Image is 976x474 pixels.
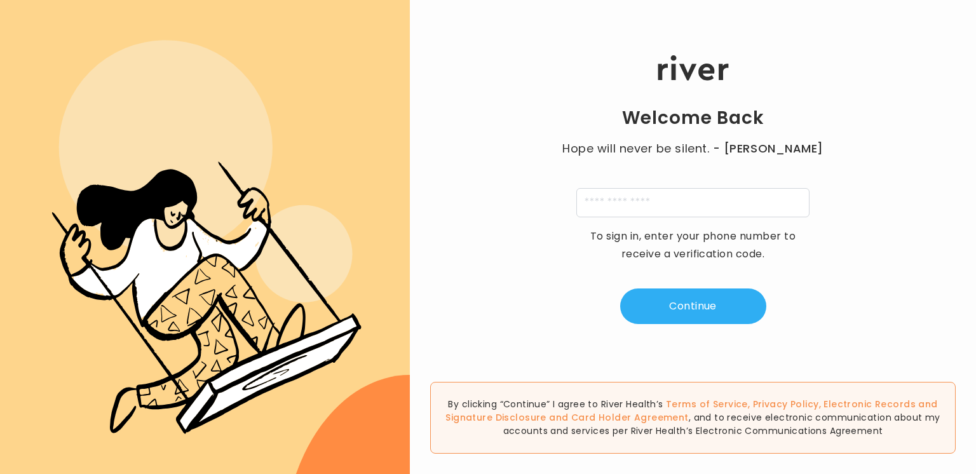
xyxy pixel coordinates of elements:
[550,140,836,158] p: Hope will never be silent.
[666,398,748,410] a: Terms of Service
[753,398,819,410] a: Privacy Policy
[620,288,766,324] button: Continue
[582,227,804,263] p: To sign in, enter your phone number to receive a verification code.
[713,140,823,158] span: - [PERSON_NAME]
[571,411,689,424] a: Card Holder Agreement
[622,107,764,130] h1: Welcome Back
[445,398,937,424] a: Electronic Records and Signature Disclosure
[430,382,956,454] div: By clicking “Continue” I agree to River Health’s
[503,411,940,437] span: , and to receive electronic communication about my accounts and services per River Health’s Elect...
[445,398,937,424] span: , , and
